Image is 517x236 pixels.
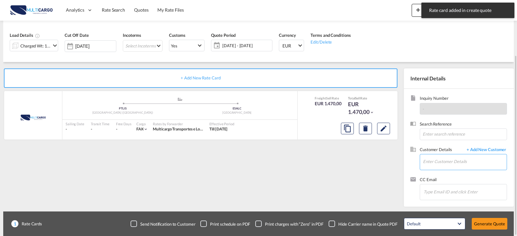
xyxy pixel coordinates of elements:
[315,100,342,107] div: EUR 1.470,00
[420,121,507,128] span: Search Reference
[66,127,84,132] div: -
[209,127,227,132] div: Till 30 Sep 2025
[326,96,332,100] span: Sell
[123,40,163,52] md-select: Select Incoterms
[209,121,234,126] div: Effective Period
[131,221,195,227] md-checkbox: Checkbox No Ink
[255,221,323,227] md-checkbox: Checkbox No Ink
[265,221,323,227] div: Print charges with “Zero” in PDF
[424,185,488,199] input: Chips input.
[210,221,250,227] div: Print schedule on PDF
[348,96,380,100] div: Total Rate
[414,7,438,12] span: New
[407,221,420,226] div: Default
[181,75,220,80] span: + Add New Rate Card
[66,7,84,13] span: Analytics
[10,33,40,38] span: Load Details
[211,42,219,49] md-icon: icon-calendar
[75,44,116,49] input: Select
[420,147,463,154] span: Customer Details
[10,40,58,51] div: Charged Wt: 1,00 W/Micon-chevron-down
[91,127,110,132] div: -
[91,121,110,126] div: Transit Time
[420,128,507,140] input: Enter search reference
[123,33,141,38] span: Incoterms
[102,7,125,13] span: Rate Search
[355,96,360,100] span: Sell
[221,41,272,50] span: [DATE] - [DATE]
[359,123,372,134] button: Delete
[169,33,185,38] span: Customs
[423,184,507,199] md-chips-wrap: Chips container. Enter the text area, then type text, and press enter to add a chip.
[116,121,132,126] div: Free Days
[472,218,507,230] button: Generate Quote
[370,110,374,115] md-icon: icon-chevron-down
[18,221,42,227] span: Rate Cards
[423,106,424,111] span: -
[116,127,117,132] div: -
[180,111,294,115] div: [GEOGRAPHIC_DATA]
[329,221,397,227] md-checkbox: Checkbox No Ink
[377,123,390,134] button: Edit
[153,127,203,132] div: Multicargo Transportes e Logistica
[420,177,507,184] span: CC Email
[66,121,84,126] div: Sailing Date
[11,220,18,227] span: 1
[176,97,184,101] md-icon: assets/icons/custom/ship-fill.svg
[279,33,296,38] span: Currency
[20,41,51,50] div: Charged Wt: 1,00 W/M
[136,121,148,126] div: Cargo
[65,33,89,38] span: Cut Off Date
[404,68,514,88] div: Internal Details
[338,221,397,227] div: Hide Carrier name in Quote PDF
[222,43,270,48] span: [DATE] - [DATE]
[282,43,297,49] span: EUR
[180,107,294,111] div: ESALC
[200,221,250,227] md-checkbox: Checkbox No Ink
[171,43,177,48] div: Yes
[4,68,397,88] div: + Add New Rate Card
[348,100,380,116] div: EUR 1.470,00
[211,33,236,38] span: Quote Period
[12,109,55,126] img: MultiCargo
[341,123,354,134] button: Copy
[169,40,205,51] md-select: Select Customs: Yes
[35,33,40,38] md-icon: Chargeable Weight
[153,121,203,126] div: Rates by Forwarder
[311,38,351,45] div: Edit/Delete
[315,96,342,100] div: Freight Rate
[343,125,351,132] md-icon: assets/icons/custom/copyQuote.svg
[311,33,351,38] span: Terms and Conditions
[414,6,422,14] md-icon: icon-plus 400-fg
[136,127,144,131] span: FAK
[153,127,211,131] span: Multicargo Transportes e Logistica
[10,3,53,17] img: 82db67801a5411eeacfdbd8acfa81e61.png
[140,221,195,227] div: Send Notification to Customer
[157,7,184,13] span: My Rate Files
[51,42,59,49] md-icon: icon-chevron-down
[66,111,180,115] div: [GEOGRAPHIC_DATA] ([GEOGRAPHIC_DATA])
[66,107,180,111] div: PTLIS
[463,147,507,154] span: + Add New Customer
[420,95,507,103] span: Inquiry Number
[412,4,441,17] button: icon-plus 400-fgNewicon-chevron-down
[279,40,304,51] md-select: Select Currency: € EUREuro
[134,7,148,13] span: Quotes
[209,127,227,131] span: Till [DATE]
[427,7,509,14] span: Rate card added in create quote
[143,127,148,131] md-icon: icon-chevron-down
[423,154,507,169] input: Enter Customer Details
